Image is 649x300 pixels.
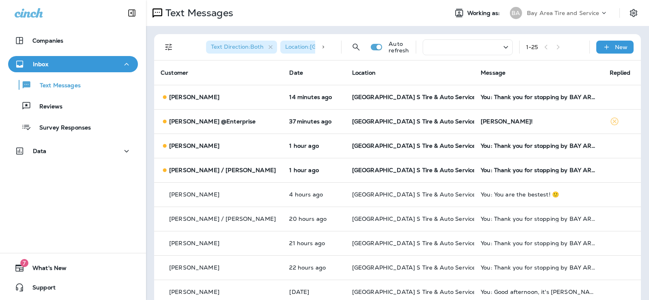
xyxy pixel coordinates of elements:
[33,148,47,154] p: Data
[352,118,475,125] span: [GEOGRAPHIC_DATA] S Tire & Auto Service
[8,56,138,72] button: Inbox
[352,215,475,222] span: [GEOGRAPHIC_DATA] S Tire & Auto Service
[289,289,339,295] p: Aug 21, 2025 02:30 PM
[481,216,596,222] div: You: Thank you for stopping by BAY AREA Point S Tire & Auto Service! If you're happy with the ser...
[24,265,67,274] span: What's New
[481,69,505,76] span: Message
[527,10,600,16] p: Bay Area Tire and Service
[526,44,538,50] div: 1 - 25
[161,69,188,76] span: Customer
[161,39,177,55] button: Filters
[352,93,475,101] span: [GEOGRAPHIC_DATA] S Tire & Auto Service
[467,10,502,17] span: Working as:
[289,216,339,222] p: Aug 21, 2025 06:26 PM
[352,166,475,174] span: [GEOGRAPHIC_DATA] S Tire & Auto Service
[206,41,277,54] div: Text Direction:Both
[610,69,631,76] span: Replied
[348,39,364,55] button: Search Messages
[169,289,219,295] p: [PERSON_NAME]
[8,76,138,93] button: Text Messages
[481,142,596,149] div: You: Thank you for stopping by BAY AREA Point S Tire & Auto Service! If you're happy with the ser...
[481,289,596,295] div: You: Good afternoon, it's Rick at Bay Area Tire. I tried to call but was unable to get through. Y...
[33,61,48,67] p: Inbox
[626,6,641,20] button: Settings
[8,32,138,49] button: Companies
[285,43,431,50] span: Location : [GEOGRAPHIC_DATA] S Tire & Auto Service
[481,240,596,246] div: You: Thank you for stopping by BAY AREA Point S Tire & Auto Service! If you're happy with the ser...
[169,240,219,246] p: [PERSON_NAME]
[20,259,28,267] span: 7
[8,97,138,114] button: Reviews
[169,142,219,149] p: [PERSON_NAME]
[352,69,376,76] span: Location
[31,124,91,132] p: Survey Responses
[289,167,339,173] p: Aug 22, 2025 01:26 PM
[481,264,596,271] div: You: Thank you for stopping by BAY AREA Point S Tire & Auto Service! If you're happy with the ser...
[169,216,276,222] p: [PERSON_NAME] / [PERSON_NAME]
[169,94,219,100] p: [PERSON_NAME]
[32,82,81,90] p: Text Messages
[481,191,596,198] div: You: You are the bestest! 🙂
[289,94,339,100] p: Aug 22, 2025 02:27 PM
[289,191,339,198] p: Aug 22, 2025 10:35 AM
[162,7,233,19] p: Text Messages
[615,44,628,50] p: New
[510,7,522,19] div: BA
[352,288,475,296] span: [GEOGRAPHIC_DATA] S Tire & Auto Service
[289,118,339,125] p: Aug 22, 2025 02:04 PM
[352,142,475,149] span: [GEOGRAPHIC_DATA] S Tire & Auto Service
[120,5,143,21] button: Collapse Sidebar
[169,118,256,125] p: [PERSON_NAME] @Enterprise
[289,264,339,271] p: Aug 21, 2025 04:26 PM
[389,41,409,54] p: Auto refresh
[481,94,596,100] div: You: Thank you for stopping by BAY AREA Point S Tire & Auto Service! If you're happy with the ser...
[289,69,303,76] span: Date
[352,240,475,247] span: [GEOGRAPHIC_DATA] S Tire & Auto Service
[289,142,339,149] p: Aug 22, 2025 01:26 PM
[481,118,596,125] div: Ty!
[352,191,475,198] span: [GEOGRAPHIC_DATA] S Tire & Auto Service
[211,43,264,50] span: Text Direction : Both
[8,119,138,136] button: Survey Responses
[32,37,63,44] p: Companies
[289,240,339,246] p: Aug 21, 2025 05:26 PM
[280,41,426,54] div: Location:[GEOGRAPHIC_DATA] S Tire & Auto Service
[169,191,219,198] p: [PERSON_NAME]
[8,143,138,159] button: Data
[169,264,219,271] p: [PERSON_NAME]
[8,260,138,276] button: 7What's New
[24,284,56,294] span: Support
[481,167,596,173] div: You: Thank you for stopping by BAY AREA Point S Tire & Auto Service! If you're happy with the ser...
[31,103,62,111] p: Reviews
[352,264,475,271] span: [GEOGRAPHIC_DATA] S Tire & Auto Service
[169,167,276,173] p: [PERSON_NAME] / [PERSON_NAME]
[8,279,138,296] button: Support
